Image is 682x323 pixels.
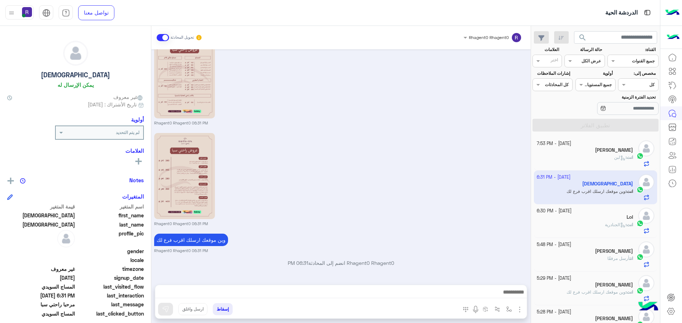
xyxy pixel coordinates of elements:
small: Rhagent0 Rhagent0 06:31 PM [154,221,208,227]
span: gender [76,247,144,255]
img: defaultAdmin.png [57,230,75,247]
img: send attachment [515,305,524,314]
h5: [DEMOGRAPHIC_DATA] [41,71,110,79]
span: المساج السويدي [7,310,75,317]
small: [DATE] - 6:30 PM [537,208,572,215]
img: make a call [463,307,469,312]
small: Rhagent0 Rhagent0 06:31 PM [154,120,208,126]
b: لم يتم التحديد [116,130,140,135]
img: tab [62,9,70,17]
label: تحديد الفترة الزمنية [576,94,656,100]
label: العلامات [533,46,559,53]
img: notes [20,178,26,184]
span: null [7,256,75,264]
img: 2KfZhNio2KfZgtin2KouanBn.jpg [154,133,215,219]
img: defaultAdmin.png [638,140,654,156]
span: null [7,247,75,255]
small: تحويل المحادثة [170,35,194,40]
span: 2025-10-08T15:27:26.469Z [7,274,75,282]
button: Trigger scenario [492,303,503,315]
img: profile [7,9,16,17]
button: search [574,31,591,46]
span: last_name [76,221,144,228]
label: مخصص إلى: [619,70,656,77]
button: ارسل واغلق [178,303,207,315]
small: [DATE] - 5:28 PM [537,309,571,316]
span: لبن [614,155,626,160]
div: اختر [551,57,559,65]
a: تواصل معنا [78,5,114,20]
h5: saim Asghar [595,248,633,254]
span: مرحبا راحتي سبا [7,301,75,308]
span: timezone [76,265,144,273]
img: create order [483,306,488,312]
img: Logo [665,5,680,20]
img: send voice note [471,305,480,314]
label: القناة: [608,46,656,53]
span: المساج السويدي [7,283,75,290]
button: create order [480,303,492,315]
p: 8/10/2025, 6:31 PM [154,234,228,246]
p: Rhagent0 Rhagent0 انضم إلى المحادثة [154,259,528,267]
h5: Lol [627,214,633,220]
label: حالة الرسالة [565,46,602,53]
img: hulul-logo.png [636,295,661,319]
span: انت [627,289,633,295]
b: : [626,222,633,227]
img: WhatsApp [637,287,644,294]
img: defaultAdmin.png [638,275,654,291]
span: تاريخ الأشتراك : [DATE] [88,101,137,108]
p: الدردشة الحية [605,8,638,18]
img: select flow [506,306,512,312]
span: last_interaction [76,292,144,299]
img: tab [643,8,652,17]
img: 2KfZhNmF2LPYp9isLmpwZw%3D%3D.jpg [154,32,215,118]
span: سبحان [7,212,75,219]
b: : [626,289,633,295]
span: 2025-10-08T15:31:18.927Z [7,292,75,299]
h6: المتغيرات [122,193,144,200]
h6: Notes [129,177,144,183]
span: وين موقعك ارسلك اقرب فرع لك [567,289,626,295]
img: Trigger scenario [494,306,500,312]
h5: خال أحمد [595,147,633,153]
a: tab [59,5,73,20]
label: إشارات الملاحظات [533,70,570,77]
span: غير معروف [113,93,144,101]
span: انت [627,222,633,227]
span: أرسل مرفقًا [607,256,629,261]
span: الجنادرية [605,222,626,227]
span: last_clicked_button [76,310,144,317]
button: select flow [503,303,515,315]
small: [DATE] - 5:29 PM [537,275,571,282]
img: WhatsApp [637,220,644,227]
h5: علي الصفيان [595,282,633,288]
span: اسم المتغير [76,203,144,210]
span: signup_date [76,274,144,282]
img: tab [42,9,50,17]
span: profile_pic [76,230,144,246]
span: first_name [76,212,144,219]
h5: ابو ريم [595,316,633,322]
img: defaultAdmin.png [638,241,654,257]
b: : [626,155,633,160]
button: إسقاط [213,303,233,315]
span: انت [627,155,633,160]
h6: العلامات [7,147,144,154]
span: last_visited_flow [76,283,144,290]
span: search [578,33,587,42]
small: Rhagent0 Rhagent0 06:31 PM [154,248,208,254]
img: WhatsApp [637,254,644,261]
img: defaultAdmin.png [638,208,654,224]
img: userImage [22,7,32,17]
label: أولوية [576,70,613,77]
span: الله [7,221,75,228]
img: send message [162,306,169,313]
button: تطبيق الفلاتر [532,119,659,132]
img: add [7,178,14,184]
img: defaultAdmin.png [64,41,88,65]
small: [DATE] - 7:53 PM [537,140,571,147]
small: [DATE] - 5:48 PM [537,241,571,248]
span: قيمة المتغير [7,203,75,210]
span: locale [76,256,144,264]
